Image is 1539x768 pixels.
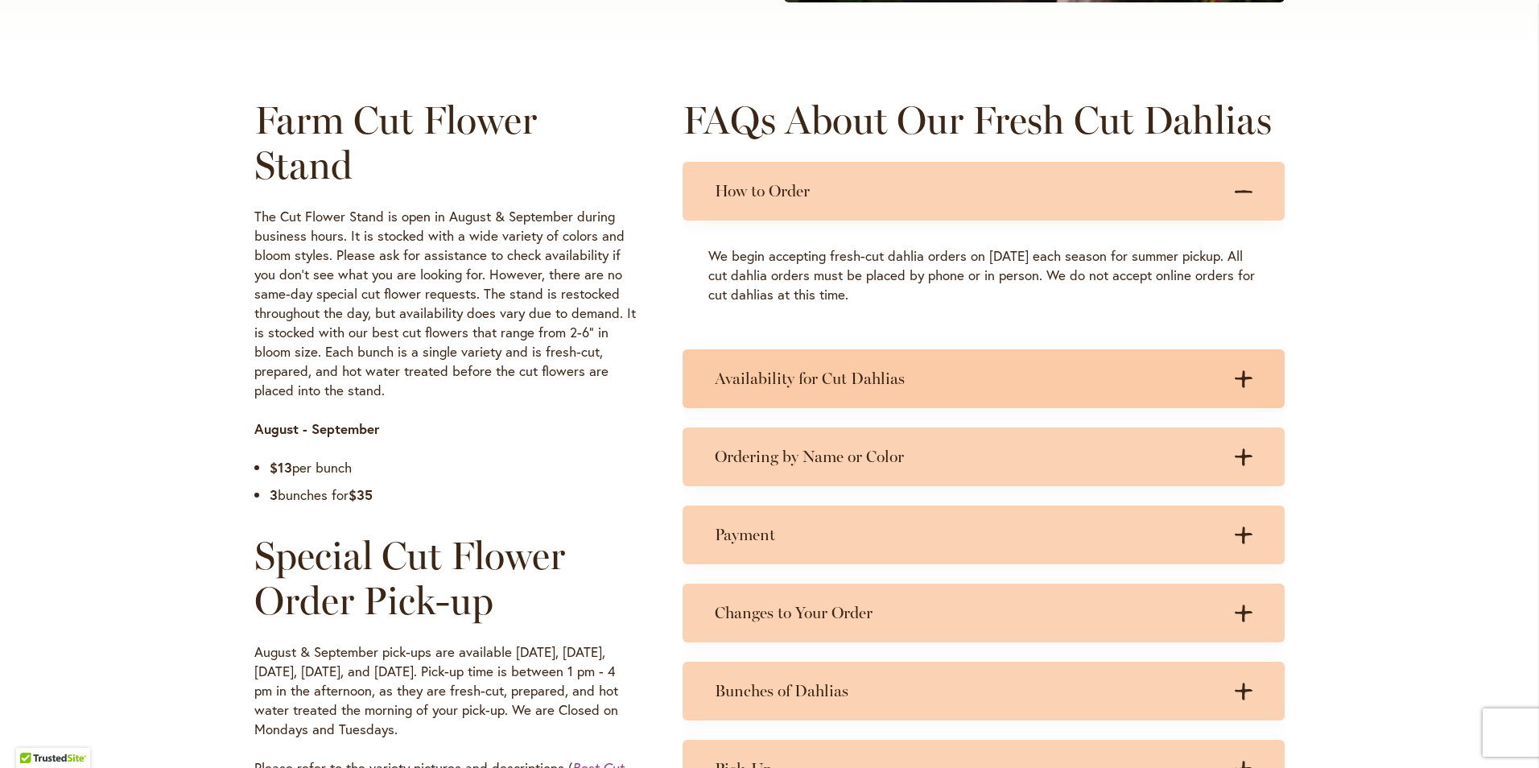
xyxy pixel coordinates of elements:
[349,485,373,504] strong: $35
[708,246,1259,304] p: We begin accepting fresh-cut dahlia orders on [DATE] each season for summer pickup. All cut dahli...
[715,681,1220,701] h3: Bunches of Dahlias
[715,447,1220,467] h3: Ordering by Name or Color
[683,97,1285,142] h2: FAQs About Our Fresh Cut Dahlias
[715,525,1220,545] h3: Payment
[715,603,1220,623] h3: Changes to Your Order
[254,97,636,188] h2: Farm Cut Flower Stand
[715,181,1220,201] h3: How to Order
[254,533,636,623] h2: Special Cut Flower Order Pick-up
[254,642,636,739] p: August & September pick-ups are available [DATE], [DATE], [DATE], [DATE], and [DATE]. Pick-up tim...
[683,162,1285,221] summary: How to Order
[270,458,292,477] strong: $13
[683,506,1285,564] summary: Payment
[254,207,636,400] p: The Cut Flower Stand is open in August & September during business hours. It is stocked with a wi...
[254,419,380,438] strong: August - September
[270,458,636,477] li: per bunch
[715,369,1220,389] h3: Availability for Cut Dahlias
[683,584,1285,642] summary: Changes to Your Order
[683,349,1285,408] summary: Availability for Cut Dahlias
[683,662,1285,721] summary: Bunches of Dahlias
[270,485,278,504] strong: 3
[270,485,636,505] li: bunches for
[683,427,1285,486] summary: Ordering by Name or Color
